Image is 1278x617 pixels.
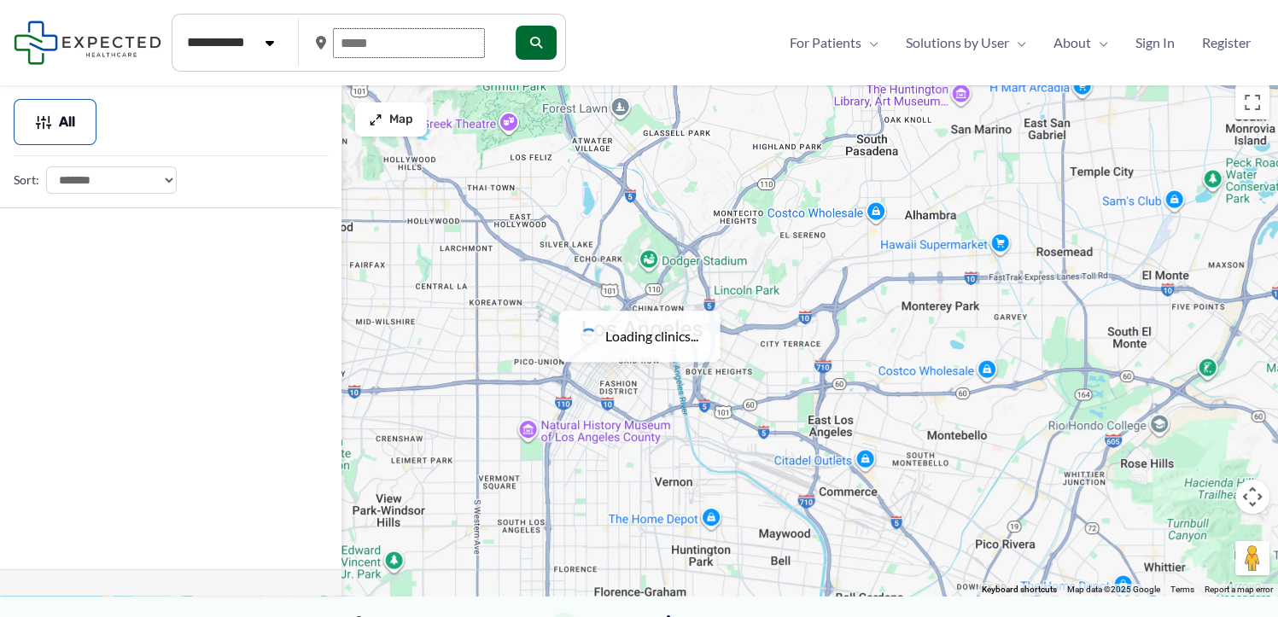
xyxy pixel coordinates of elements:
[14,169,39,191] label: Sort:
[1188,30,1264,55] a: Register
[1122,30,1188,55] a: Sign In
[906,30,1009,55] span: Solutions by User
[605,323,698,349] span: Loading clinics...
[355,102,427,137] button: Map
[59,116,75,128] span: All
[1091,30,1108,55] span: Menu Toggle
[1053,30,1091,55] span: About
[1040,30,1122,55] a: AboutMenu Toggle
[1170,585,1194,594] a: Terms (opens in new tab)
[1235,85,1269,119] button: Toggle fullscreen view
[1235,480,1269,514] button: Map camera controls
[790,30,861,55] span: For Patients
[14,20,161,64] img: Expected Healthcare Logo - side, dark font, small
[861,30,878,55] span: Menu Toggle
[1009,30,1026,55] span: Menu Toggle
[982,584,1057,596] button: Keyboard shortcuts
[389,113,413,127] span: Map
[776,30,892,55] a: For PatientsMenu Toggle
[1205,585,1273,594] a: Report a map error
[35,114,52,131] img: Filter
[14,99,96,145] button: All
[1235,541,1269,575] button: Drag Pegman onto the map to open Street View
[1202,30,1251,55] span: Register
[1067,585,1160,594] span: Map data ©2025 Google
[369,113,382,126] img: Maximize
[1135,30,1175,55] span: Sign In
[892,30,1040,55] a: Solutions by UserMenu Toggle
